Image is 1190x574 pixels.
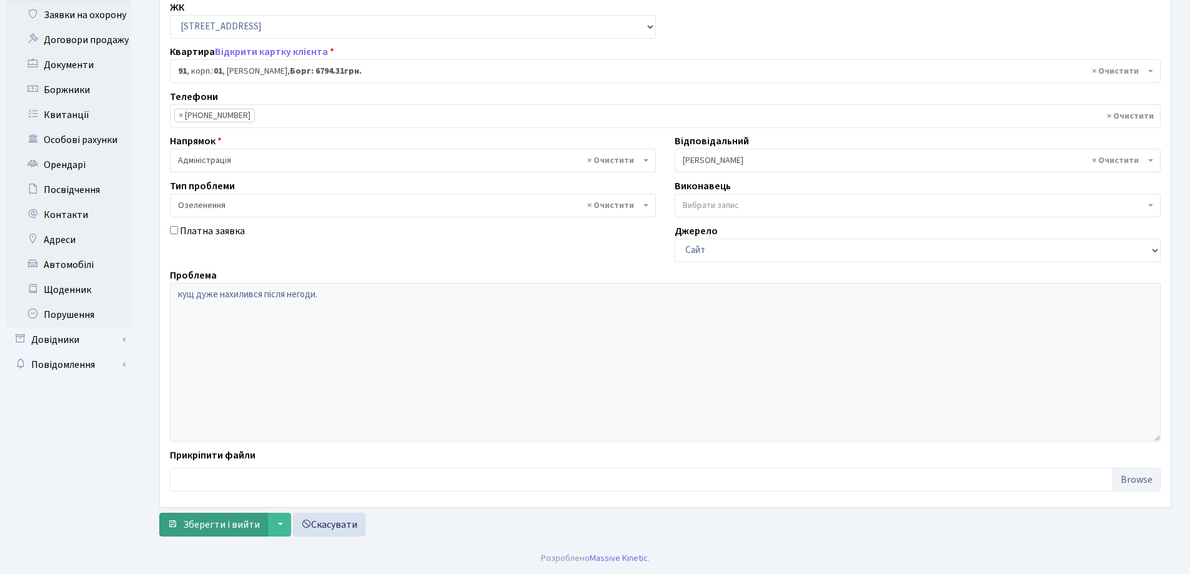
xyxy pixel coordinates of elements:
label: Квартира [170,44,334,59]
span: Синельник С.В. [683,154,1145,167]
b: 01 [214,65,222,77]
span: Зберегти і вийти [183,518,260,532]
a: Контакти [6,202,131,227]
label: Виконавець [675,179,731,194]
a: Посвідчення [6,177,131,202]
label: Напрямок [170,134,222,149]
label: Відповідальний [675,134,749,149]
a: Повідомлення [6,352,131,377]
a: Скасувати [293,513,365,537]
span: <b>91</b>, корп.: <b>01</b>, Шаменко Дарина Максимівна, <b>Борг: 6794.31грн.</b> [170,59,1161,83]
a: Договори продажу [6,27,131,52]
a: Довідники [6,327,131,352]
span: Адміністрація [178,154,640,167]
a: Massive Kinetic [590,552,648,565]
span: <b>91</b>, корп.: <b>01</b>, Шаменко Дарина Максимівна, <b>Борг: 6794.31грн.</b> [178,65,1145,77]
label: Прикріпити файли [170,448,255,463]
label: Джерело [675,224,718,239]
li: +380999256790 [174,109,255,122]
span: Видалити всі елементи [587,199,634,212]
a: Орендарі [6,152,131,177]
label: Телефони [170,89,218,104]
a: Квитанції [6,102,131,127]
span: Видалити всі елементи [1092,154,1139,167]
textarea: кущ дуже нахилився після негоди. [170,283,1161,442]
a: Щоденник [6,277,131,302]
div: Розроблено . [541,552,650,565]
span: Озеленення [170,194,656,217]
a: Заявки на охорону [6,2,131,27]
a: Порушення [6,302,131,327]
span: Видалити всі елементи [1092,65,1139,77]
a: Особові рахунки [6,127,131,152]
a: Автомобілі [6,252,131,277]
a: Боржники [6,77,131,102]
span: Озеленення [178,199,640,212]
span: Видалити всі елементи [1107,110,1154,122]
span: Вибрати запис [683,199,739,212]
b: 91 [178,65,187,77]
label: Платна заявка [180,224,245,239]
a: Адреси [6,227,131,252]
label: Тип проблеми [170,179,235,194]
span: Адміністрація [170,149,656,172]
button: Зберегти і вийти [159,513,268,537]
a: Документи [6,52,131,77]
b: Борг: 6794.31грн. [290,65,362,77]
label: Проблема [170,268,217,283]
span: × [179,109,183,122]
span: Видалити всі елементи [587,154,634,167]
span: Синельник С.В. [675,149,1161,172]
a: Відкрити картку клієнта [215,45,328,59]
